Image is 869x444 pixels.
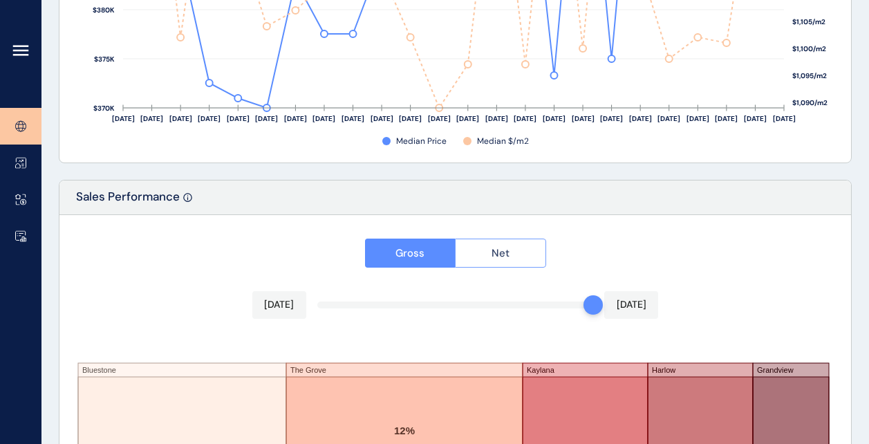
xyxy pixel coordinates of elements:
text: $1,105/m2 [792,17,825,26]
text: $1,095/m2 [792,71,827,80]
p: [DATE] [264,298,294,312]
p: Sales Performance [76,189,180,214]
span: Median $/m2 [477,136,529,147]
button: Net [455,239,546,268]
span: Net [492,246,510,260]
span: Median Price [396,136,447,147]
button: Gross [365,239,456,268]
p: [DATE] [617,298,646,312]
text: $1,100/m2 [792,44,826,53]
text: $1,090/m2 [792,98,828,107]
span: Gross [395,246,424,260]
